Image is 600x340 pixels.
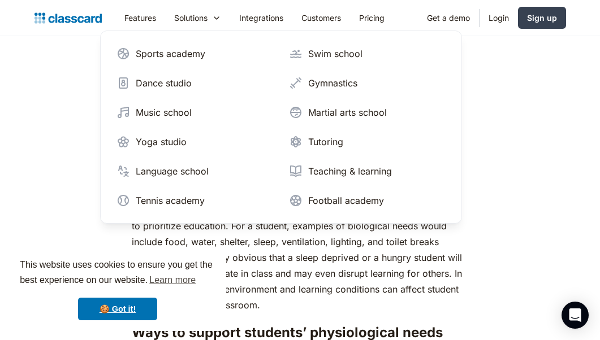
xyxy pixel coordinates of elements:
[308,76,357,90] div: Gymnastics
[284,72,450,94] a: Gymnastics
[174,12,208,24] div: Solutions
[34,10,102,26] a: home
[136,135,187,149] div: Yoga studio
[292,5,350,30] a: Customers
[284,42,450,65] a: Swim school
[308,194,384,207] div: Football academy
[284,189,450,212] a: Football academy
[136,106,192,119] div: Music school
[230,5,292,30] a: Integrations
[136,47,205,60] div: Sports academy
[284,130,450,153] a: Tutoring
[165,5,230,30] div: Solutions
[518,7,566,29] a: Sign up
[112,72,278,94] a: Dance studio
[112,160,278,182] a: Language school
[136,194,205,207] div: Tennis academy
[112,101,278,124] a: Music school
[20,258,215,289] span: This website uses cookies to ensure you get the best experience on our website.
[308,106,387,119] div: Martial arts school
[418,5,479,30] a: Get a demo
[284,160,450,182] a: Teaching & learning
[562,302,589,329] div: Open Intercom Messenger
[100,30,462,224] nav: Solutions
[136,164,209,178] div: Language school
[308,135,343,149] div: Tutoring
[112,189,278,212] a: Tennis academy
[308,164,392,178] div: Teaching & learning
[132,186,469,313] p: It is of utmost importance to ensure that the physiological needs of our students are being met. ...
[527,12,557,24] div: Sign up
[136,76,192,90] div: Dance studio
[112,42,278,65] a: Sports academy
[78,298,157,320] a: dismiss cookie message
[115,5,165,30] a: Features
[284,101,450,124] a: Martial arts school
[112,130,278,153] a: Yoga studio
[308,47,362,60] div: Swim school
[148,272,197,289] a: learn more about cookies
[350,5,394,30] a: Pricing
[480,5,518,30] a: Login
[9,247,226,331] div: cookieconsent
